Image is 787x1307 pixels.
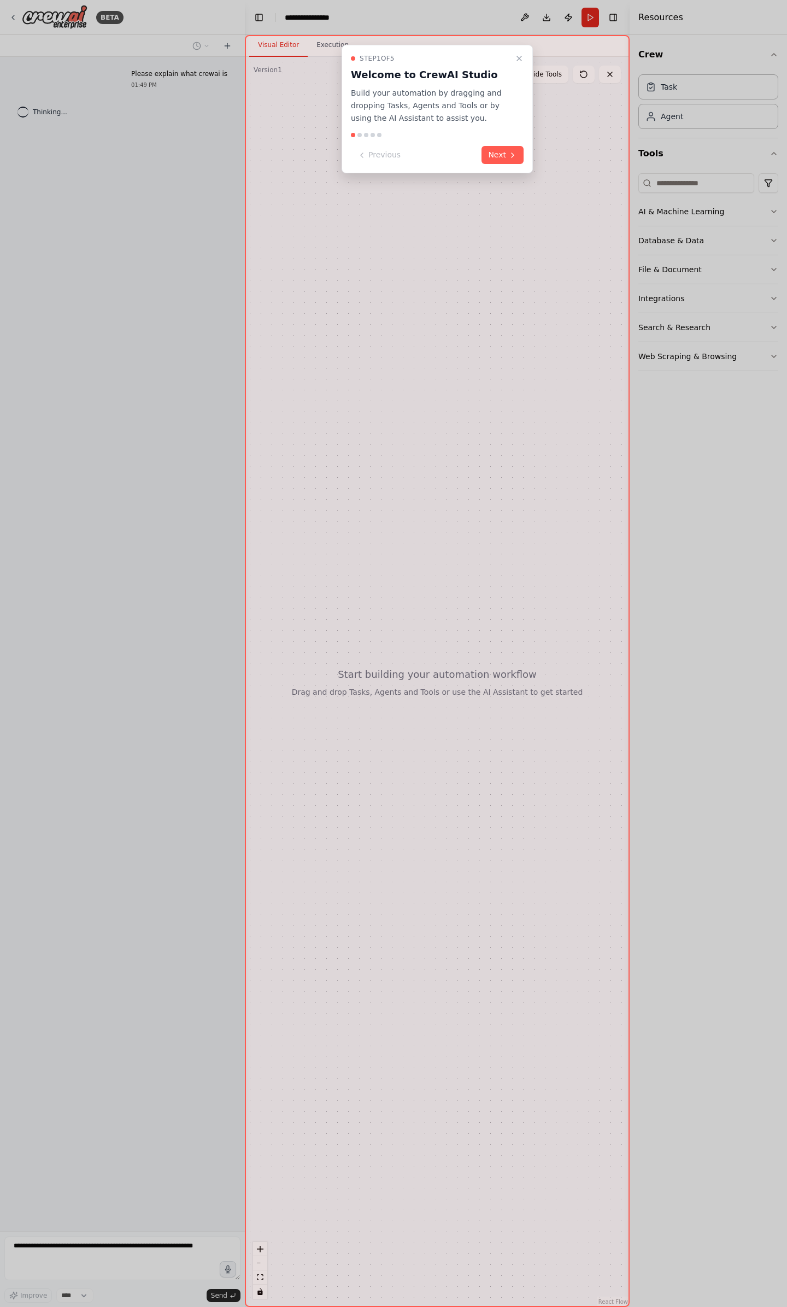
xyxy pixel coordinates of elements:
[481,146,524,164] button: Next
[513,52,526,65] button: Close walkthrough
[360,54,395,63] span: Step 1 of 5
[251,10,267,25] button: Hide left sidebar
[351,67,510,83] h3: Welcome to CrewAI Studio
[351,87,510,124] p: Build your automation by dragging and dropping Tasks, Agents and Tools or by using the AI Assista...
[351,146,407,164] button: Previous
